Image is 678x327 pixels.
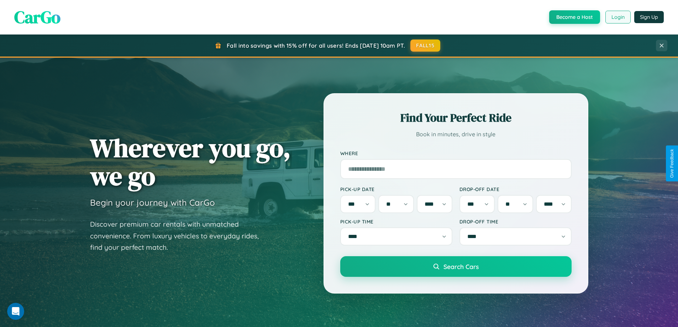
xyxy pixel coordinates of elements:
label: Drop-off Time [459,218,572,225]
h2: Find Your Perfect Ride [340,110,572,126]
button: Become a Host [549,10,600,24]
button: Search Cars [340,256,572,277]
label: Drop-off Date [459,186,572,192]
p: Discover premium car rentals with unmatched convenience. From luxury vehicles to everyday rides, ... [90,218,268,253]
span: Search Cars [443,263,479,270]
p: Book in minutes, drive in style [340,129,572,139]
button: Sign Up [634,11,664,23]
span: CarGo [14,5,61,29]
h3: Begin your journey with CarGo [90,197,215,208]
button: FALL15 [410,39,440,52]
iframe: Intercom live chat [7,303,24,320]
label: Where [340,150,572,156]
button: Login [605,11,631,23]
div: Give Feedback [669,149,674,178]
h1: Wherever you go, we go [90,134,291,190]
label: Pick-up Date [340,186,452,192]
span: Fall into savings with 15% off for all users! Ends [DATE] 10am PT. [227,42,405,49]
label: Pick-up Time [340,218,452,225]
